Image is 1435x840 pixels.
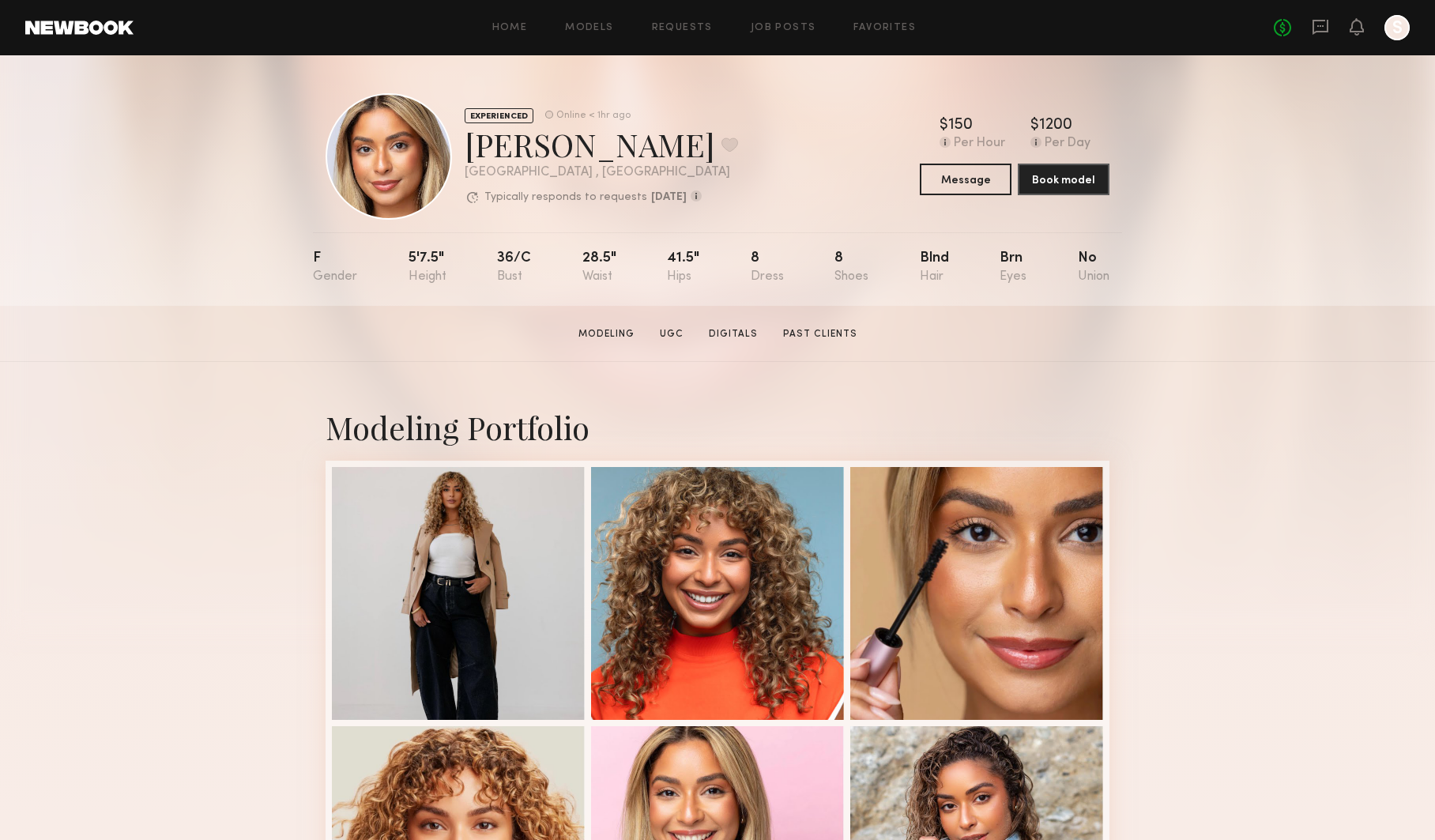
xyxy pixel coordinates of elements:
[751,23,816,33] a: Job Posts
[1039,118,1072,134] div: 1200
[582,251,616,284] div: 28.5"
[1000,251,1026,284] div: Brn
[492,23,528,33] a: Home
[484,192,647,203] p: Typically responds to requests
[652,23,713,33] a: Requests
[948,118,973,134] div: 150
[556,111,631,121] div: Online < 1hr ago
[465,123,738,165] div: [PERSON_NAME]
[1018,164,1109,195] button: Book model
[940,118,948,134] div: $
[465,166,738,179] div: [GEOGRAPHIC_DATA] , [GEOGRAPHIC_DATA]
[1384,15,1410,40] a: S
[497,251,531,284] div: 36/c
[313,251,357,284] div: F
[572,327,641,341] a: Modeling
[1030,118,1039,134] div: $
[1078,251,1109,284] div: No
[653,327,690,341] a: UGC
[1045,137,1090,151] div: Per Day
[465,108,533,123] div: EXPERIENCED
[409,251,446,284] div: 5'7.5"
[834,251,868,284] div: 8
[853,23,916,33] a: Favorites
[954,137,1005,151] div: Per Hour
[751,251,784,284] div: 8
[702,327,764,341] a: Digitals
[651,192,687,203] b: [DATE]
[326,406,1109,448] div: Modeling Portfolio
[777,327,864,341] a: Past Clients
[920,164,1011,195] button: Message
[667,251,699,284] div: 41.5"
[920,251,949,284] div: Blnd
[565,23,613,33] a: Models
